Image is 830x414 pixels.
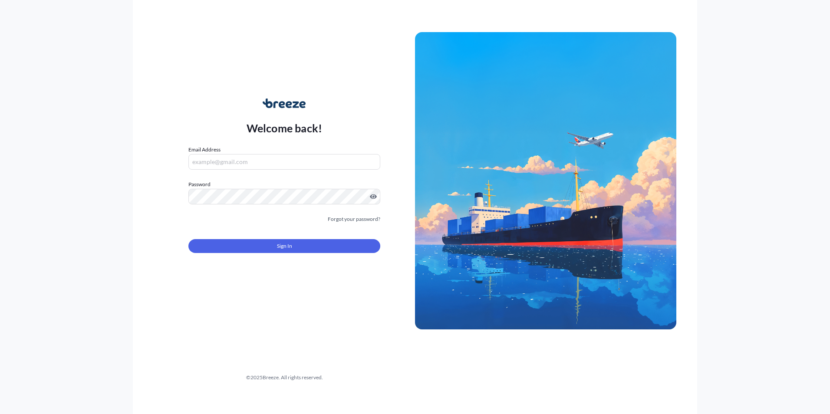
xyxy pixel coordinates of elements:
p: Welcome back! [247,121,323,135]
input: example@gmail.com [188,154,380,170]
a: Forgot your password? [328,215,380,223]
button: Show password [370,193,377,200]
label: Email Address [188,145,221,154]
div: © 2025 Breeze. All rights reserved. [154,373,415,382]
span: Sign In [277,242,292,250]
img: Ship illustration [415,32,676,329]
button: Sign In [188,239,380,253]
label: Password [188,180,380,189]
